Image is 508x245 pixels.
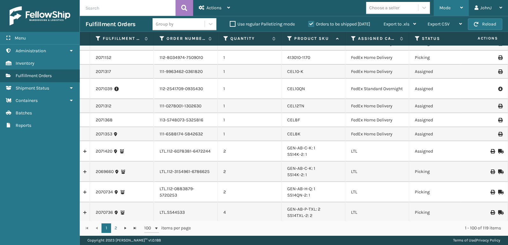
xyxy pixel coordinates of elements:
[490,210,494,215] i: Print BOL
[218,141,281,162] td: 2
[16,123,31,128] span: Reports
[154,113,218,127] td: 113-5748073-5325816
[498,118,502,122] i: Print Label
[345,65,409,79] td: FedEx Home Delivery
[498,190,502,194] i: Mark as Shipped
[345,202,409,223] td: LTL
[409,182,473,202] td: Picking
[218,79,281,99] td: 1
[409,99,473,113] td: Assigned
[498,104,502,108] i: Print Label
[287,172,307,177] a: SS14K-2: 1
[144,223,191,233] span: items per page
[345,99,409,113] td: FedEx Home Delivery
[498,69,502,74] i: Print Label
[498,149,502,154] i: Mark as Shipped
[287,131,301,137] a: CEL8K
[476,238,500,242] a: Privacy Policy
[96,86,112,92] a: 2071039
[287,69,303,74] a: CEL10-K
[218,182,281,202] td: 2
[16,73,52,78] span: Fulfillment Orders
[154,51,218,65] td: 112-8034974-7509010
[130,223,140,233] a: Go to the last page
[287,103,304,109] a: CEL12TN
[96,169,114,175] a: 2069660
[287,166,315,171] a: GEN-AB-C-K: 1
[218,65,281,79] td: 1
[453,238,475,242] a: Terms of Use
[294,36,333,41] label: Product SKU
[154,127,218,141] td: 111-6588174-5842632
[96,189,113,195] a: 2070734
[345,113,409,127] td: FedEx Home Delivery
[345,51,409,65] td: FedEx Home Delivery
[409,113,473,127] td: Assigned
[409,65,473,79] td: Assigned
[287,145,315,151] a: GEN-AB-C-K: 1
[218,162,281,182] td: 2
[498,169,502,174] i: Mark as Shipped
[490,169,494,174] i: Print BOL
[287,86,305,91] a: CEL10QN
[16,98,38,103] span: Containers
[10,6,70,25] img: logo
[96,117,113,123] a: 2071368
[144,225,154,231] span: 100
[409,51,473,65] td: Picking
[16,85,49,91] span: Shipment Status
[409,202,473,223] td: Picking
[101,223,111,233] a: 1
[287,117,300,123] a: CEL8F
[498,210,502,215] i: Mark as Shipped
[358,36,397,41] label: Assigned Carrier Service
[439,5,451,11] span: Mode
[123,226,128,231] span: Go to the next page
[218,202,281,223] td: 4
[16,110,32,116] span: Batches
[218,99,281,113] td: 1
[121,223,130,233] a: Go to the next page
[287,152,307,157] a: SS14K-2: 1
[16,48,46,54] span: Administration
[457,33,502,44] span: Actions
[96,68,111,75] a: 2071317
[409,127,473,141] td: Assigned
[345,127,409,141] td: FedEx Home Delivery
[218,51,281,65] td: 1
[154,141,218,162] td: LTL.112-6078381-6472244
[409,162,473,182] td: Picking
[409,79,473,99] td: Assigned
[218,127,281,141] td: 1
[96,209,113,216] a: 2070736
[154,162,218,182] td: LTL.112-3154961-6786625
[154,79,218,99] td: 112-2541709-0935430
[154,99,218,113] td: 111-0278001-1302630
[154,182,218,202] td: LTL.112-0883879-5720253
[308,21,370,27] label: Orders to be shipped [DATE]
[15,35,26,41] span: Menu
[422,36,460,41] label: Status
[16,61,34,66] span: Inventory
[103,36,141,41] label: Fulfillment Order Id
[96,148,112,155] a: 2071420
[287,186,315,191] a: GEN-AB-H-Q: 1
[287,192,310,198] a: SS14QN-2: 1
[218,113,281,127] td: 1
[86,20,135,28] h3: Fulfillment Orders
[498,132,502,136] i: Print Label
[200,225,501,231] div: 1 - 100 of 119 items
[167,36,205,41] label: Order Number
[498,86,502,92] i: Pull Label
[132,226,138,231] span: Go to the last page
[96,131,112,137] a: 2071353
[409,141,473,162] td: Assigned
[230,36,269,41] label: Quantity
[468,18,502,30] button: Reload
[369,4,400,11] div: Choose a seller
[154,202,218,223] td: LTL.SS44533
[453,235,500,245] div: |
[498,55,502,60] i: Print Label
[384,21,409,27] span: Export to .xls
[96,103,111,109] a: 2071312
